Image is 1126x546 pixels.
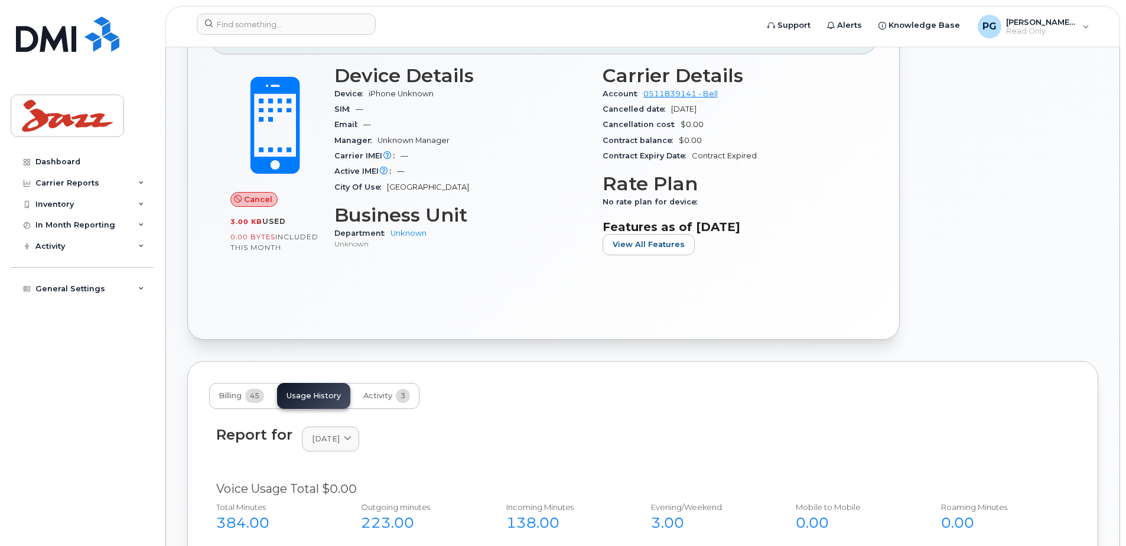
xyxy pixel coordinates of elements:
span: Contract Expiry Date [603,151,692,160]
span: [PERSON_NAME] - for CI Reporting [1006,17,1077,27]
span: Cancellation cost [603,120,681,129]
input: Find something... [197,14,376,35]
a: 0511839141 - Bell [643,89,718,98]
span: $0.00 [679,136,702,145]
span: $0.00 [681,120,704,129]
span: 3.00 KB [230,217,262,226]
div: 0.00 [796,513,915,533]
span: [GEOGRAPHIC_DATA] [387,183,469,191]
span: SIM [334,105,356,113]
span: iPhone Unknown [369,89,434,98]
h3: Carrier Details [603,65,857,86]
span: Billing [219,391,242,401]
div: 138.00 [506,513,625,533]
div: 3.00 [651,513,770,533]
span: Cancel [244,194,272,205]
span: Knowledge Base [889,19,960,31]
span: Department [334,229,390,238]
a: Alerts [819,14,870,37]
span: Account [603,89,643,98]
a: Knowledge Base [870,14,968,37]
span: City Of Use [334,183,387,191]
h3: Device Details [334,65,588,86]
span: Support [777,19,811,31]
div: 223.00 [361,513,480,533]
span: — [356,105,363,113]
div: Roaming Minutes [941,502,1060,513]
span: PG [982,19,997,34]
a: [DATE] [302,427,359,451]
span: Device [334,89,369,98]
span: used [262,217,286,226]
div: 0.00 [941,513,1060,533]
span: No rate plan for device [603,197,703,206]
div: Incoming Minutes [506,502,625,513]
div: Outgoing minutes [361,502,480,513]
div: Voice Usage Total $0.00 [216,480,1069,498]
span: Contract Expired [692,151,757,160]
span: 0.00 Bytes [230,233,275,241]
span: Unknown Manager [377,136,450,145]
span: included this month [230,232,318,252]
span: [DATE] [671,105,697,113]
span: 3 [396,389,410,403]
div: 384.00 [216,513,335,533]
span: Read Only [1006,27,1077,36]
span: Contract balance [603,136,679,145]
span: — [401,151,408,160]
span: Manager [334,136,377,145]
h3: Business Unit [334,204,588,226]
a: Support [759,14,819,37]
div: Total Minutes [216,502,335,513]
span: Email [334,120,363,129]
span: Active IMEI [334,167,397,175]
span: [DATE] [312,433,340,444]
span: Activity [363,391,392,401]
span: Cancelled date [603,105,671,113]
span: — [397,167,405,175]
a: Unknown [390,229,427,238]
span: Carrier IMEI [334,151,401,160]
span: — [363,120,371,129]
div: Evening/Weekend [651,502,770,513]
div: Patti Grant - for CI Reporting [969,15,1098,38]
span: 45 [245,389,264,403]
span: Alerts [837,19,862,31]
div: Mobile to Mobile [796,502,915,513]
button: View All Features [603,234,695,255]
h3: Rate Plan [603,173,857,194]
p: Unknown [334,239,588,249]
span: View All Features [613,239,685,250]
h3: Features as of [DATE] [603,220,857,234]
div: Report for [216,427,292,443]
